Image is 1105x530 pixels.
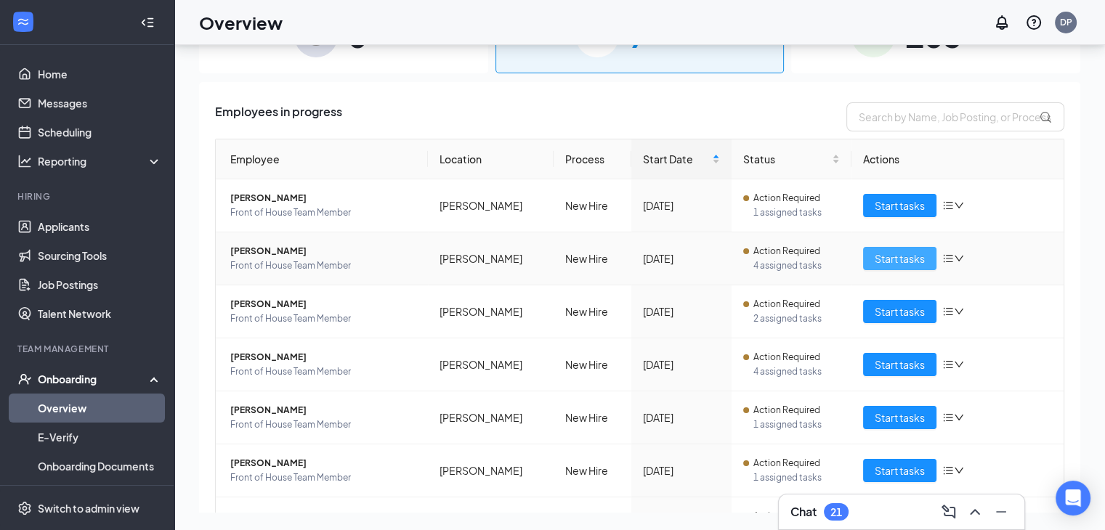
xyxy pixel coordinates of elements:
a: Scheduling [38,118,162,147]
span: Action Required [753,191,820,205]
svg: WorkstreamLogo [16,15,31,29]
div: 21 [830,506,842,518]
a: Job Postings [38,270,162,299]
span: Start tasks [875,409,925,425]
span: Front of House Team Member [230,258,416,273]
td: New Hire [554,338,632,391]
button: Start tasks [863,247,936,270]
span: Front of House Team Member [230,311,416,326]
button: ChevronUp [963,500,987,523]
span: 4 assigned tasks [753,364,841,379]
span: Employees in progress [215,102,342,131]
a: Overview [38,394,162,423]
span: Front of House Team Member [230,364,416,379]
td: [PERSON_NAME] [428,444,554,497]
span: Action Required [753,509,820,523]
div: Onboarding [38,372,150,386]
div: Switch to admin view [38,501,139,515]
span: Start tasks [875,462,925,478]
svg: Notifications [993,14,1011,31]
span: [PERSON_NAME] [230,350,416,364]
button: ComposeMessage [937,500,960,523]
td: New Hire [554,444,632,497]
span: [PERSON_NAME] [230,403,416,417]
a: E-Verify [38,423,162,452]
span: bars [942,412,954,423]
h1: Overview [199,10,283,35]
span: Action Required [753,244,820,258]
div: Team Management [17,343,159,355]
span: Action Required [753,403,820,417]
button: Start tasks [863,194,936,217]
span: [PERSON_NAME] [230,456,416,470]
span: Start tasks [875,303,925,319]
td: [PERSON_NAME] [428,232,554,285]
span: [PERSON_NAME] [230,191,416,205]
span: Action Required [753,456,820,470]
span: [PERSON_NAME] [230,244,416,258]
button: Start tasks [863,353,936,376]
svg: Analysis [17,154,32,168]
button: Start tasks [863,300,936,323]
a: Home [38,60,162,89]
span: 1 assigned tasks [753,205,841,220]
td: New Hire [554,179,632,232]
span: down [954,359,964,370]
svg: ChevronUp [966,503,984,521]
svg: Settings [17,501,32,515]
span: bars [942,359,954,370]
td: [PERSON_NAME] [428,179,554,232]
span: 1 assigned tasks [753,470,841,485]
svg: QuestionInfo [1025,14,1043,31]
span: bars [942,253,954,264]
a: Applicants [38,212,162,241]
input: Search by Name, Job Posting, or Process [846,102,1064,131]
div: [DATE] [643,462,719,478]
span: down [954,465,964,476]
a: Activity log [38,481,162,510]
span: 1 assigned tasks [753,417,841,432]
div: Open Intercom Messenger [1056,481,1090,515]
span: bars [942,306,954,317]
div: Hiring [17,190,159,203]
span: Start Date [643,151,708,167]
span: Action Required [753,350,820,364]
div: [DATE] [643,409,719,425]
td: [PERSON_NAME] [428,338,554,391]
span: Start tasks [875,356,925,372]
span: down [954,253,964,264]
button: Start tasks [863,406,936,429]
div: [DATE] [643,197,719,213]
button: Minimize [989,500,1013,523]
div: Reporting [38,154,163,168]
svg: Collapse [140,15,155,30]
th: Process [554,139,632,179]
h3: Chat [790,504,817,520]
th: Employee [216,139,428,179]
span: Start tasks [875,197,925,213]
span: Action Required [753,297,820,311]
span: Front of House Team Member [230,417,416,432]
a: Sourcing Tools [38,241,162,270]
a: Messages [38,89,162,118]
span: Start tasks [875,250,925,266]
td: [PERSON_NAME] [428,285,554,338]
span: down [954,306,964,317]
a: Onboarding Documents [38,452,162,481]
td: [PERSON_NAME] [428,391,554,444]
th: Actions [851,139,1064,179]
span: bars [942,200,954,211]
span: 4 assigned tasks [753,258,841,273]
div: [DATE] [643,250,719,266]
span: 2 assigned tasks [753,311,841,326]
span: down [954,200,964,211]
div: [DATE] [643,356,719,372]
span: Front of House Team Member [230,470,416,485]
svg: Minimize [992,503,1010,521]
span: [PERSON_NAME] [230,509,416,523]
span: [PERSON_NAME] [230,297,416,311]
a: Talent Network [38,299,162,328]
th: Location [428,139,554,179]
td: New Hire [554,285,632,338]
button: Start tasks [863,459,936,482]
